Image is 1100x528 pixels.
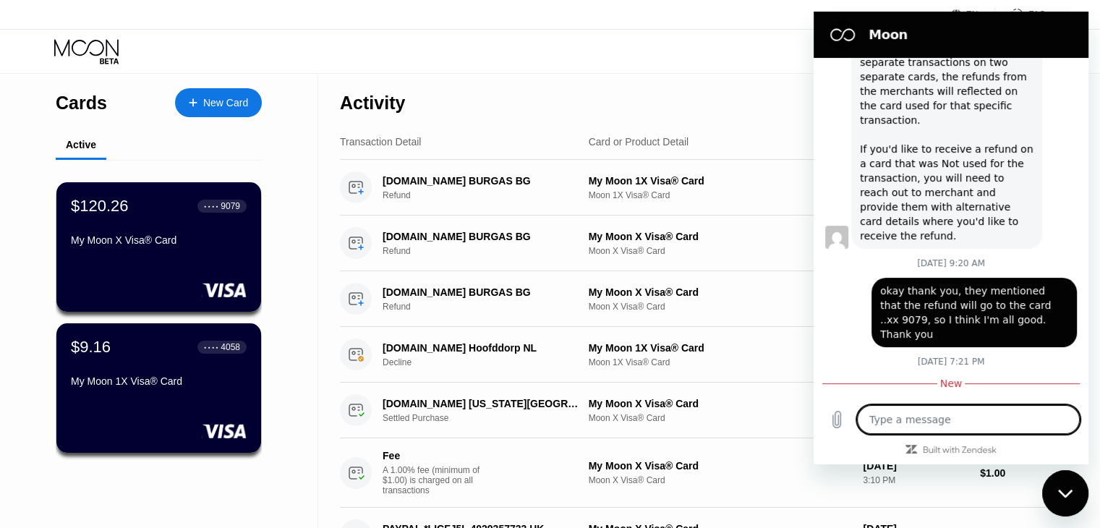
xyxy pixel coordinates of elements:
[340,160,1046,216] div: [DOMAIN_NAME] BURGAS BGRefundMy Moon 1X Visa® CardMoon 1X Visa® Card[DATE]1:37 AM$7.58
[221,201,240,211] div: 9079
[383,231,581,242] div: [DOMAIN_NAME] BURGAS BG
[863,460,968,472] div: [DATE]
[589,357,852,367] div: Moon 1X Visa® Card
[589,342,852,354] div: My Moon 1X Visa® Card
[383,246,596,256] div: Refund
[71,375,247,387] div: My Moon 1X Visa® Card
[383,190,596,200] div: Refund
[863,475,968,485] div: 3:10 PM
[71,197,129,216] div: $120.26
[589,190,852,200] div: Moon 1X Visa® Card
[383,302,596,312] div: Refund
[340,136,421,148] div: Transaction Detail
[71,234,247,246] div: My Moon X Visa® Card
[966,9,979,20] div: EN
[340,327,1046,383] div: [DOMAIN_NAME] Hoofddorp NLDeclineMy Moon 1X Visa® CardMoon 1X Visa® Card[DATE]1:33 PM$14.79
[995,7,1046,22] div: FAQ
[71,338,111,357] div: $9.16
[383,357,596,367] div: Decline
[589,302,852,312] div: Moon X Visa® Card
[589,460,852,472] div: My Moon X Visa® Card
[383,175,581,187] div: [DOMAIN_NAME] BURGAS BG
[383,465,491,495] div: A 1.00% fee (minimum of $1.00) is charged on all transactions
[56,323,261,453] div: $9.16● ● ● ●4058My Moon 1X Visa® Card
[589,286,852,298] div: My Moon X Visa® Card
[951,7,995,22] div: EN
[383,342,581,354] div: [DOMAIN_NAME] Hoofddorp NL
[589,231,852,242] div: My Moon X Visa® Card
[340,271,1046,327] div: [DOMAIN_NAME] BURGAS BGRefundMy Moon X Visa® CardMoon X Visa® Card[DATE]1:37 AM$63.62
[56,93,107,114] div: Cards
[589,136,689,148] div: Card or Product Detail
[340,438,1046,508] div: FeeA 1.00% fee (minimum of $1.00) is charged on all transactionsMy Moon X Visa® CardMoon X Visa® ...
[221,342,240,352] div: 4058
[589,246,852,256] div: Moon X Visa® Card
[56,182,261,312] div: $120.26● ● ● ●9079My Moon X Visa® Card
[66,139,96,150] div: Active
[204,345,218,349] div: ● ● ● ●
[589,398,852,409] div: My Moon X Visa® Card
[589,175,852,187] div: My Moon 1X Visa® Card
[980,467,1046,479] div: $1.00
[340,383,1046,438] div: [DOMAIN_NAME] [US_STATE][GEOGRAPHIC_DATA]Settled PurchaseMy Moon X Visa® CardMoon X Visa® Card[DA...
[383,398,581,409] div: [DOMAIN_NAME] [US_STATE][GEOGRAPHIC_DATA]
[1028,9,1046,20] div: FAQ
[340,216,1046,271] div: [DOMAIN_NAME] BURGAS BGRefundMy Moon X Visa® CardMoon X Visa® Card[DATE]1:37 AM$49.70
[814,12,1088,464] iframe: Messaging window
[203,97,248,109] div: New Card
[175,88,262,117] div: New Card
[383,413,596,423] div: Settled Purchase
[383,286,581,298] div: [DOMAIN_NAME] BURGAS BG
[383,450,484,461] div: Fee
[204,204,218,208] div: ● ● ● ●
[589,475,852,485] div: Moon X Visa® Card
[589,413,852,423] div: Moon X Visa® Card
[340,93,405,114] div: Activity
[1042,470,1088,516] iframe: Button to launch messaging window, conversation in progress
